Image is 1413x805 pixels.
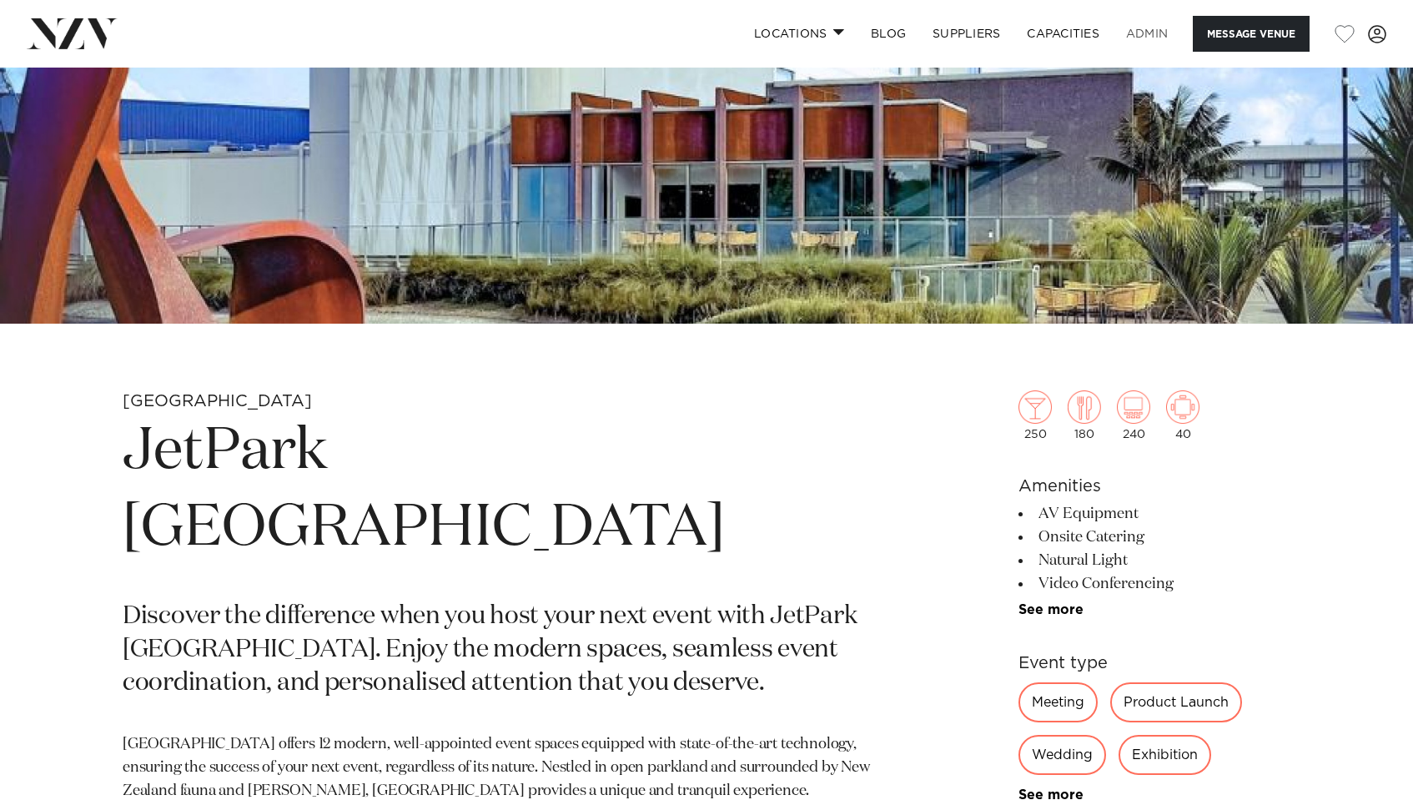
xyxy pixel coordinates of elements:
div: Product Launch [1110,682,1242,722]
div: Wedding [1018,735,1106,775]
button: Message Venue [1193,16,1310,52]
li: Natural Light [1018,549,1290,572]
div: 250 [1018,390,1052,440]
small: [GEOGRAPHIC_DATA] [123,393,312,410]
img: dining.png [1068,390,1101,424]
a: Capacities [1013,16,1113,52]
h1: JetPark [GEOGRAPHIC_DATA] [123,414,900,567]
p: Discover the difference when you host your next event with JetPark [GEOGRAPHIC_DATA]. Enjoy the m... [123,601,900,701]
img: nzv-logo.png [27,18,118,48]
a: SUPPLIERS [919,16,1013,52]
div: 180 [1068,390,1101,440]
div: 240 [1117,390,1150,440]
h6: Event type [1018,651,1290,676]
a: Locations [741,16,857,52]
li: AV Equipment [1018,502,1290,526]
h6: Amenities [1018,474,1290,499]
li: Video Conferencing [1018,572,1290,596]
div: Exhibition [1119,735,1211,775]
img: cocktail.png [1018,390,1052,424]
img: meeting.png [1166,390,1199,424]
a: BLOG [857,16,919,52]
img: theatre.png [1117,390,1150,424]
div: Meeting [1018,682,1098,722]
li: Onsite Catering [1018,526,1290,549]
a: ADMIN [1113,16,1181,52]
div: 40 [1166,390,1199,440]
